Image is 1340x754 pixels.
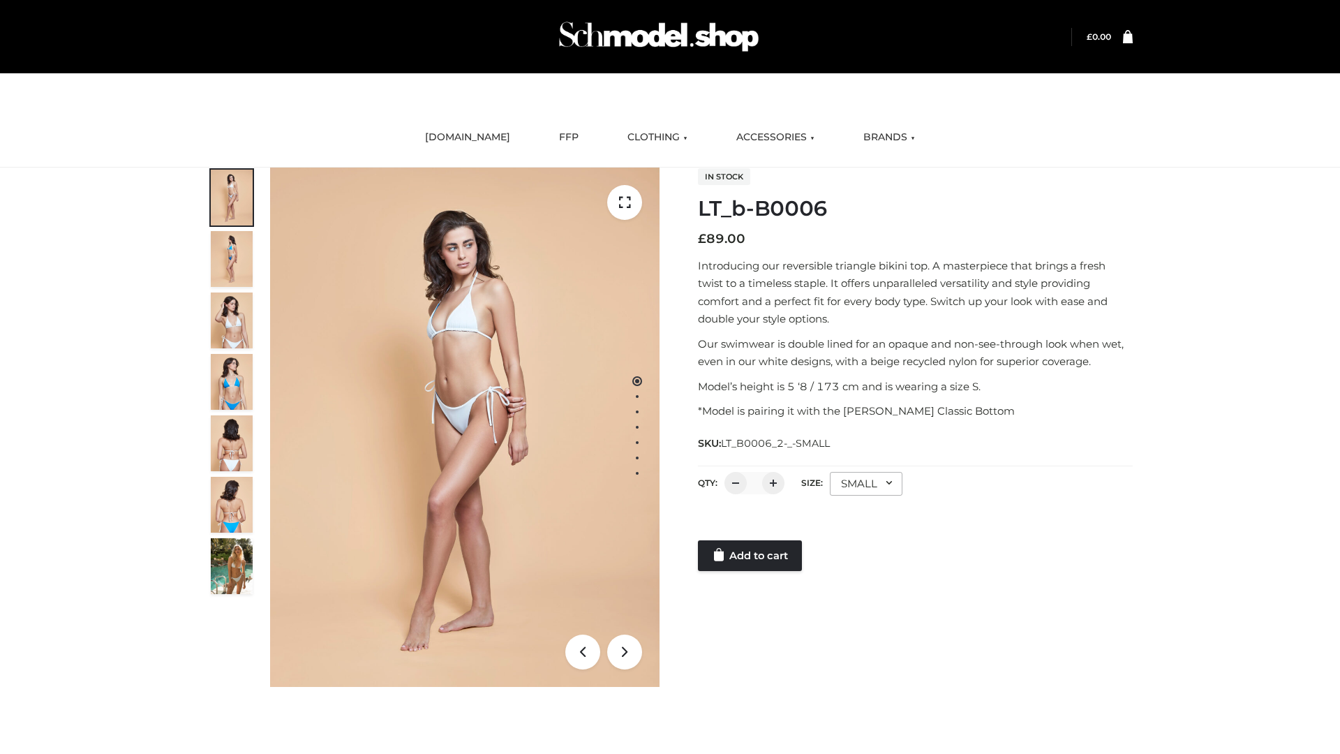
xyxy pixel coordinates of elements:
[698,402,1133,420] p: *Model is pairing it with the [PERSON_NAME] Classic Bottom
[415,122,521,153] a: [DOMAIN_NAME]
[211,415,253,471] img: ArielClassicBikiniTop_CloudNine_AzureSky_OW114ECO_7-scaled.jpg
[211,538,253,594] img: Arieltop_CloudNine_AzureSky2.jpg
[270,168,660,687] img: ArielClassicBikiniTop_CloudNine_AzureSky_OW114ECO_1
[698,540,802,571] a: Add to cart
[1087,31,1111,42] bdi: 0.00
[698,335,1133,371] p: Our swimwear is double lined for an opaque and non-see-through look when wet, even in our white d...
[617,122,698,153] a: CLOTHING
[698,257,1133,328] p: Introducing our reversible triangle bikini top. A masterpiece that brings a fresh twist to a time...
[549,122,589,153] a: FFP
[801,478,823,488] label: Size:
[211,231,253,287] img: ArielClassicBikiniTop_CloudNine_AzureSky_OW114ECO_2-scaled.jpg
[554,9,764,64] img: Schmodel Admin 964
[853,122,925,153] a: BRANDS
[698,378,1133,396] p: Model’s height is 5 ‘8 / 173 cm and is wearing a size S.
[211,477,253,533] img: ArielClassicBikiniTop_CloudNine_AzureSky_OW114ECO_8-scaled.jpg
[698,231,745,246] bdi: 89.00
[211,293,253,348] img: ArielClassicBikiniTop_CloudNine_AzureSky_OW114ECO_3-scaled.jpg
[830,472,902,496] div: SMALL
[698,168,750,185] span: In stock
[211,354,253,410] img: ArielClassicBikiniTop_CloudNine_AzureSky_OW114ECO_4-scaled.jpg
[726,122,825,153] a: ACCESSORIES
[698,196,1133,221] h1: LT_b-B0006
[698,231,706,246] span: £
[1087,31,1111,42] a: £0.00
[211,170,253,226] img: ArielClassicBikiniTop_CloudNine_AzureSky_OW114ECO_1-scaled.jpg
[698,435,831,452] span: SKU:
[1087,31,1092,42] span: £
[721,437,830,450] span: LT_B0006_2-_-SMALL
[698,478,717,488] label: QTY:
